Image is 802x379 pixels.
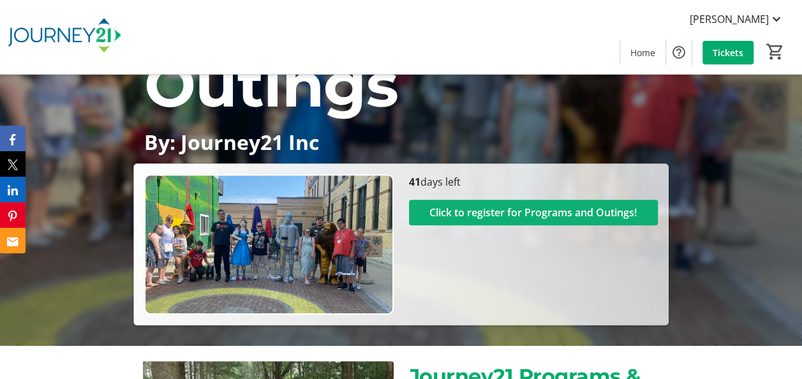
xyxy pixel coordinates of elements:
[409,175,420,189] span: 41
[144,174,393,314] img: Campaign CTA Media Photo
[144,131,658,153] p: By: Journey21 Inc
[666,40,692,65] button: Help
[679,9,794,29] button: [PERSON_NAME]
[764,40,787,63] button: Cart
[8,5,121,69] img: Journey21's Logo
[630,46,655,59] span: Home
[713,46,743,59] span: Tickets
[429,205,637,220] span: Click to register for Programs and Outings!
[620,41,665,64] a: Home
[409,200,658,225] button: Click to register for Programs and Outings!
[690,11,769,27] span: [PERSON_NAME]
[702,41,754,64] a: Tickets
[409,174,658,189] p: days left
